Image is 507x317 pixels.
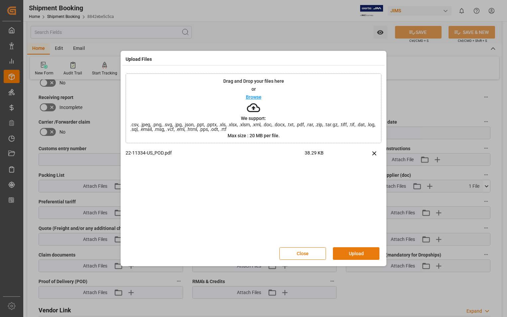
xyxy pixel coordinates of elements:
[126,56,152,63] h4: Upload Files
[252,87,256,91] p: or
[241,116,266,121] p: We support:
[223,79,284,83] p: Drag and Drop your files here
[305,150,350,161] span: 38.29 KB
[333,247,379,260] button: Upload
[126,122,381,132] span: .csv, .jpeg, .png, .svg, .jpg, .json, .ppt, .pptx, .xls, .xlsx, .xlsm, .xml, .doc, .docx, .txt, ....
[246,95,261,99] p: Browse
[228,133,280,138] p: Max size : 20 MB per file.
[126,150,305,157] p: 22-11334-US_POD.pdf
[279,247,326,260] button: Close
[126,73,381,143] div: Drag and Drop your files hereorBrowseWe support:.csv, .jpeg, .png, .svg, .jpg, .json, .ppt, .pptx...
